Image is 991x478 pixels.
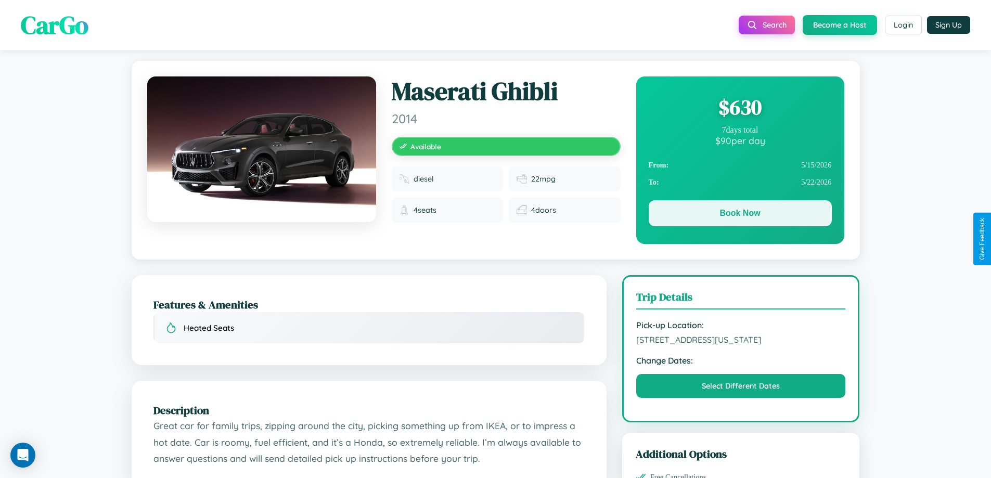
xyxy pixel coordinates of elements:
button: Select Different Dates [636,374,846,398]
h3: Additional Options [636,446,846,461]
strong: Pick-up Location: [636,320,846,330]
span: 2014 [392,111,621,126]
img: Fuel type [399,174,409,184]
div: 5 / 15 / 2026 [649,157,832,174]
img: Fuel efficiency [517,174,527,184]
h1: Maserati Ghibli [392,76,621,107]
img: Seats [399,205,409,215]
strong: From: [649,161,669,170]
div: $ 630 [649,93,832,121]
span: 22 mpg [531,174,556,184]
div: 7 days total [649,125,832,135]
button: Become a Host [803,15,877,35]
span: 4 doors [531,205,556,215]
h3: Trip Details [636,289,846,309]
span: Search [763,20,787,30]
strong: Change Dates: [636,355,846,366]
button: Login [885,16,922,34]
span: diesel [414,174,434,184]
img: Doors [517,205,527,215]
span: 4 seats [414,205,436,215]
span: CarGo [21,8,88,42]
h2: Description [153,403,585,418]
p: Great car for family trips, zipping around the city, picking something up from IKEA, or to impres... [153,418,585,467]
button: Search [739,16,795,34]
span: Available [410,142,441,151]
h2: Features & Amenities [153,297,585,312]
div: $ 90 per day [649,135,832,146]
span: Heated Seats [184,323,234,333]
span: [STREET_ADDRESS][US_STATE] [636,334,846,345]
button: Sign Up [927,16,970,34]
div: Open Intercom Messenger [10,443,35,468]
strong: To: [649,178,659,187]
div: Give Feedback [979,218,986,260]
button: Book Now [649,200,832,226]
div: 5 / 22 / 2026 [649,174,832,191]
img: Maserati Ghibli 2014 [147,76,376,222]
